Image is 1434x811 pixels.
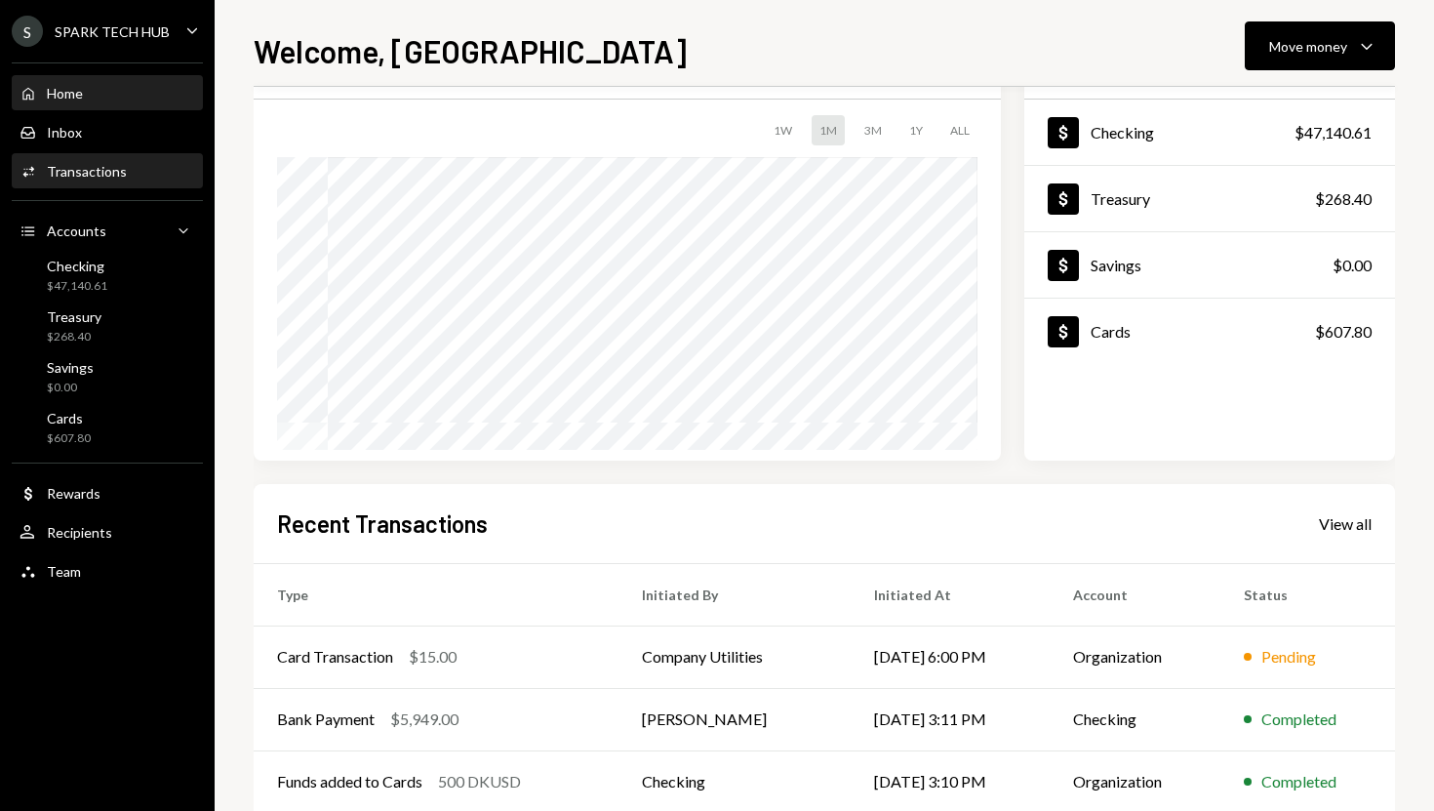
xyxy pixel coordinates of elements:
th: Initiated At [851,563,1050,626]
div: $607.80 [47,430,91,447]
td: Company Utilities [618,626,851,688]
div: $5,949.00 [390,708,458,731]
a: Rewards [12,475,203,510]
div: Treasury [47,308,101,325]
div: View all [1319,514,1372,534]
a: Cards$607.80 [12,404,203,451]
div: 3M [856,115,890,145]
th: Status [1220,563,1395,626]
div: $0.00 [47,380,94,396]
a: Treasury$268.40 [1024,166,1395,231]
div: $47,140.61 [1295,121,1372,144]
a: Inbox [12,114,203,149]
a: Checking$47,140.61 [12,252,203,299]
div: Inbox [47,124,82,141]
div: ALL [942,115,977,145]
div: Completed [1261,708,1336,731]
div: 1M [812,115,845,145]
td: [DATE] 3:11 PM [851,688,1050,750]
div: Home [47,85,83,101]
th: Account [1050,563,1219,626]
div: Recipients [47,524,112,541]
div: $0.00 [1333,254,1372,277]
div: SPARK TECH HUB [55,23,170,40]
a: Team [12,553,203,588]
td: Checking [1050,688,1219,750]
div: Savings [47,359,94,376]
h1: Welcome, [GEOGRAPHIC_DATA] [254,31,687,70]
div: Savings [1091,256,1141,274]
div: $15.00 [409,645,457,669]
th: Initiated By [618,563,851,626]
a: View all [1319,512,1372,534]
a: Cards$607.80 [1024,299,1395,364]
div: S [12,16,43,47]
button: Move money [1245,21,1395,70]
td: Organization [1050,626,1219,688]
div: Team [47,563,81,580]
td: [PERSON_NAME] [618,688,851,750]
div: Accounts [47,223,106,239]
div: $47,140.61 [47,278,107,295]
div: Cards [1091,322,1131,341]
div: $607.80 [1315,320,1372,344]
div: Checking [47,258,107,274]
a: Checking$47,140.61 [1024,100,1395,165]
div: Move money [1269,36,1347,57]
div: Card Transaction [277,645,393,669]
div: 1W [766,115,800,145]
a: Accounts [12,213,203,248]
div: Rewards [47,485,100,502]
div: Cards [47,410,91,426]
td: [DATE] 6:00 PM [851,626,1050,688]
div: $268.40 [1315,187,1372,211]
a: Savings$0.00 [12,353,203,400]
div: Treasury [1091,189,1150,208]
a: Treasury$268.40 [12,303,203,349]
div: Checking [1091,123,1154,142]
h2: Recent Transactions [277,507,488,540]
a: Savings$0.00 [1024,232,1395,298]
div: Bank Payment [277,708,375,731]
th: Type [254,563,618,626]
a: Home [12,75,203,110]
div: 500 DKUSD [438,770,521,793]
div: Completed [1261,770,1336,793]
div: 1Y [901,115,931,145]
div: $268.40 [47,329,101,345]
div: Pending [1261,645,1316,669]
a: Recipients [12,514,203,549]
div: Funds added to Cards [277,770,422,793]
div: Transactions [47,163,127,180]
a: Transactions [12,153,203,188]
